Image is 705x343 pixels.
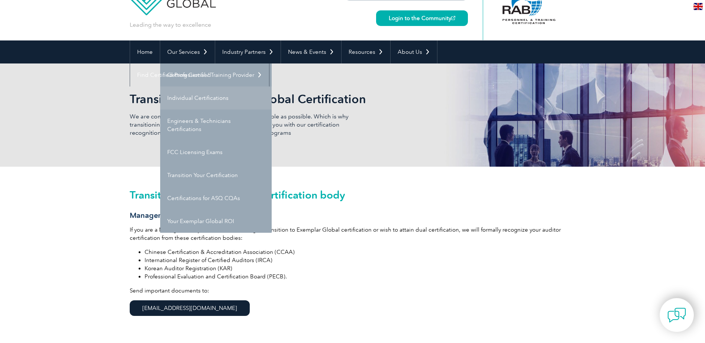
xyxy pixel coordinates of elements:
p: Leading the way to excellence [130,21,211,29]
a: Login to the Community [376,10,468,26]
a: Your Exemplar Global ROI [160,210,272,233]
img: en [693,3,703,10]
a: Resources [342,40,390,63]
a: Engineers & Technicians Certifications [160,110,272,141]
a: Find Certified Professional / Training Provider [130,63,269,86]
a: Home [130,40,160,63]
li: Korean Auditor Registration (KAR) [145,264,576,272]
li: International Register of Certified Auditors (IRCA) [145,256,576,264]
img: contact-chat.png [667,306,686,324]
a: News & Events [281,40,341,63]
a: Certifications for ASQ CQAs [160,187,272,210]
p: If you are a Management System Auditor wanting to transition to Exemplar Global certification or ... [130,226,576,242]
img: open_square.png [451,16,455,20]
a: FCC Licensing Exams [160,141,272,164]
a: Transition Your Certification [160,164,272,187]
h3: Management System Auditor [130,211,576,220]
p: We are committed to making certification as accessible as possible. Which is why transitioning to... [130,112,353,137]
h2: Transition to Exemplar Global Certification [130,93,442,105]
a: Individual Certifications [160,86,272,110]
li: Professional Evaluation and Certification Board (PECB). [145,272,576,281]
a: About Us [391,40,437,63]
a: Industry Partners [215,40,281,63]
h2: Transitioning from another certification body [130,189,576,201]
a: Our Services [160,40,215,63]
a: [EMAIL_ADDRESS][DOMAIN_NAME] [130,300,250,316]
p: Send important documents to: [130,287,576,323]
li: Chinese Certification & Accreditation Association (CCAA) [145,248,576,256]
